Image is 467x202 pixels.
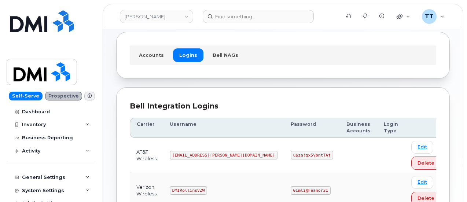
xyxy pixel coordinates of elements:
a: Edit [411,141,433,154]
a: Rollins [120,10,193,23]
code: DMIRollinsVZW [170,186,207,195]
th: Business Accounts [340,118,377,138]
th: Username [163,118,284,138]
div: Quicklinks [391,9,415,24]
a: Edit [411,176,433,189]
a: Bell NAGs [206,48,244,62]
div: Bell Integration Logins [130,101,436,111]
th: Login Type [377,118,405,138]
span: TT [425,12,434,21]
button: Delete [411,157,441,170]
span: Delete [418,195,434,202]
th: Carrier [130,118,163,138]
td: AT&T Wireless [130,138,163,173]
a: Accounts [133,48,170,62]
input: Find something... [203,10,314,23]
code: u$za!gx5VbntTAf [291,151,333,159]
a: Logins [173,48,203,62]
code: [EMAIL_ADDRESS][PERSON_NAME][DOMAIN_NAME] [170,151,277,159]
th: Password [284,118,340,138]
span: Delete [418,159,434,166]
code: Gimli@Feanor21 [291,186,331,195]
div: Travis Tedesco [417,9,449,24]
